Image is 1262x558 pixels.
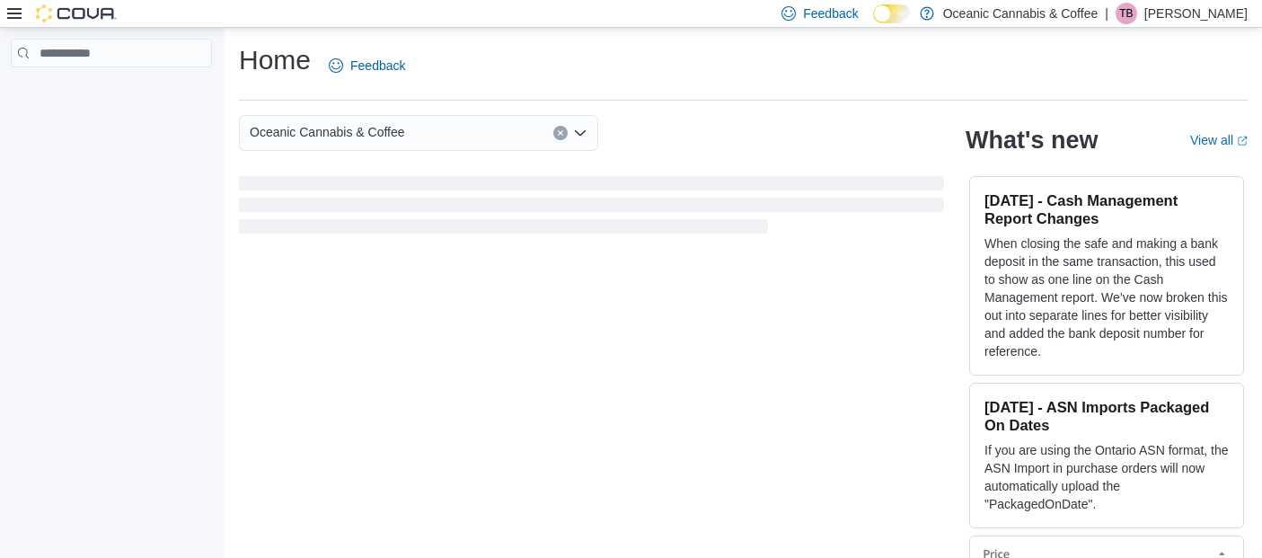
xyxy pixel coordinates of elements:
h3: [DATE] - Cash Management Report Changes [984,191,1229,227]
h2: What's new [966,126,1098,155]
img: Cova [36,4,117,22]
p: [PERSON_NAME] [1144,3,1248,24]
span: Oceanic Cannabis & Coffee [250,121,405,143]
h1: Home [239,42,311,78]
p: | [1105,3,1108,24]
span: TB [1119,3,1133,24]
svg: External link [1237,136,1248,146]
span: Loading [239,180,944,237]
div: Treena Bridger [1116,3,1137,24]
nav: Complex example [11,71,212,114]
h3: [DATE] - ASN Imports Packaged On Dates [984,398,1229,434]
p: When closing the safe and making a bank deposit in the same transaction, this used to show as one... [984,235,1229,360]
input: Dark Mode [873,4,911,23]
span: Feedback [803,4,858,22]
button: Open list of options [573,126,587,140]
button: Clear input [553,126,568,140]
p: If you are using the Ontario ASN format, the ASN Import in purchase orders will now automatically... [984,441,1229,513]
span: Dark Mode [873,23,874,24]
span: Feedback [350,57,405,75]
p: Oceanic Cannabis & Coffee [943,3,1099,24]
a: View allExternal link [1190,133,1248,147]
a: Feedback [322,48,412,84]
